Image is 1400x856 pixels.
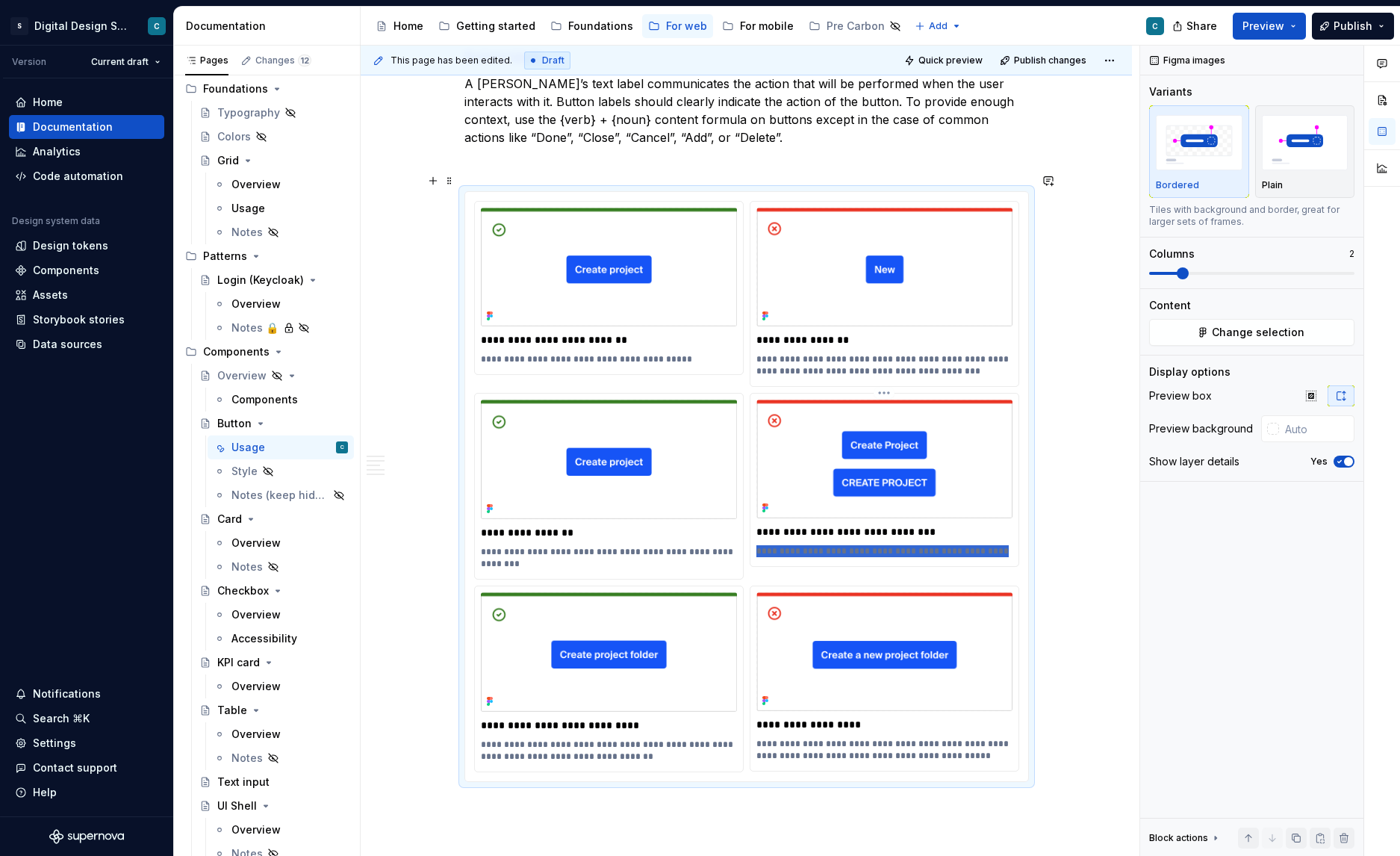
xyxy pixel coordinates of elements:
button: Preview [1233,13,1306,40]
div: Overview [231,607,281,622]
div: Preview box [1149,388,1212,403]
a: Accessibility [208,627,354,651]
div: Patterns [203,249,247,264]
div: Help [33,785,57,800]
div: Tiles with background and border, great for larger sets of frames. [1149,204,1354,228]
div: Settings [33,736,76,751]
div: Design tokens [33,238,108,253]
a: Foundations [544,14,639,38]
span: Quick preview [918,55,983,66]
button: SDigital Design SystemC [3,10,170,42]
div: C [154,20,160,32]
div: Documentation [186,19,354,34]
div: Show layer details [1149,454,1239,469]
a: Overview [208,818,354,842]
div: C [340,440,344,455]
div: Notifications [33,686,101,701]
img: placeholder [1156,115,1242,170]
a: Code automation [9,164,164,188]
a: KPI card [193,651,354,674]
button: Current draft [84,52,167,72]
div: Checkbox [217,583,269,598]
a: Supernova Logo [49,829,124,844]
a: Overview [208,173,354,196]
a: Assets [9,283,164,307]
a: Login (Keycloak) [193,268,354,292]
input: Auto [1279,415,1354,442]
div: Accessibility [231,631,297,646]
span: Share [1186,19,1217,34]
div: Contact support [33,760,117,775]
a: Components [208,388,354,412]
a: Pre Carbon [803,14,907,38]
div: Digital Design System [34,19,130,34]
p: A [PERSON_NAME]’s text label communicates the action that will be performed when the user interac... [464,75,1029,146]
div: Search ⌘K [33,711,90,726]
div: Pages [185,55,228,66]
a: Card [193,507,354,531]
div: Patterns [179,244,354,268]
div: KPI card [217,655,260,670]
div: Pre Carbon [827,19,885,34]
a: Usage [208,196,354,220]
div: Columns [1149,246,1195,261]
div: Getting started [456,19,535,34]
span: Current draft [91,56,149,68]
div: Text input [217,775,270,790]
a: Text input [193,770,354,794]
div: Foundations [203,81,268,96]
div: Components [179,340,354,364]
div: Overview [231,822,281,837]
button: Change selection [1149,319,1354,346]
div: Overview [231,177,281,192]
a: For mobile [716,14,800,38]
a: Notes [208,220,354,244]
div: Assets [33,288,68,303]
a: Documentation [9,115,164,139]
div: Table [217,703,247,718]
span: Publish [1334,19,1372,34]
a: Notes (keep hidden) [208,483,354,507]
div: Analytics [33,144,81,159]
span: This page has been edited. [391,55,512,66]
p: Bordered [1156,179,1199,191]
div: Components [203,344,270,359]
button: Help [9,781,164,804]
div: Overview [217,368,267,383]
a: Overview [208,674,354,698]
div: Components [33,263,99,278]
button: Add [910,16,966,37]
span: Draft [542,55,564,66]
a: UsageC [208,435,354,459]
div: Foundations [568,19,633,34]
a: Overview [208,531,354,555]
button: Publish changes [995,50,1093,71]
div: Code automation [33,169,123,184]
div: Documentation [33,120,113,134]
a: Home [370,14,429,38]
a: Table [193,698,354,722]
a: Notes 🔒 [208,316,354,340]
a: Typography [193,101,354,125]
div: Page tree [370,11,907,41]
div: Block actions [1149,828,1222,849]
div: Foundations [179,77,354,101]
div: Login (Keycloak) [217,273,304,288]
a: Overview [208,603,354,627]
div: C [1152,20,1158,32]
a: Design tokens [9,234,164,258]
div: Notes 🔒 [231,320,279,335]
div: Version [12,56,46,68]
div: Design system data [12,215,100,227]
div: Notes [231,559,263,574]
a: Style [208,459,354,483]
button: Share [1165,13,1227,40]
div: Colors [217,129,251,144]
div: Changes [255,55,311,66]
a: Components [9,258,164,282]
a: For web [642,14,713,38]
div: Notes (keep hidden) [231,488,329,503]
div: Usage [231,440,265,455]
div: Variants [1149,84,1192,99]
a: Notes [208,555,354,579]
